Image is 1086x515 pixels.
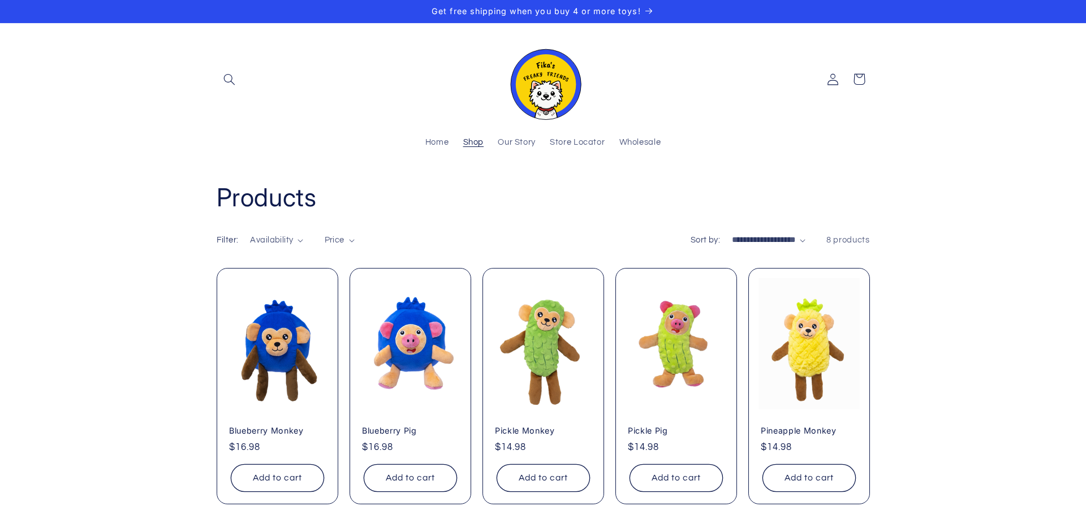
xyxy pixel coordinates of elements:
a: Store Locator [543,131,612,155]
summary: Search [217,66,243,92]
span: Wholesale [619,137,661,148]
a: Blueberry Monkey [229,426,326,436]
summary: Availability (0 selected) [250,234,303,246]
a: Blueberry Pig [362,426,459,436]
img: Fika's Freaky Friends [503,39,583,120]
a: Home [418,131,456,155]
span: Our Story [498,137,536,148]
summary: Price [325,234,355,246]
span: Availability [250,236,293,244]
label: Sort by: [691,236,720,244]
a: Pickle Pig [628,426,725,436]
a: Pickle Monkey [495,426,592,436]
span: Shop [463,137,484,148]
span: 8 products [826,236,869,244]
button: Add to cart [630,464,723,492]
a: Fika's Freaky Friends [499,34,587,124]
span: Store Locator [550,137,605,148]
h2: Filter: [217,234,239,246]
a: Wholesale [612,131,668,155]
button: Add to cart [231,464,324,492]
span: Home [425,137,449,148]
a: Pineapple Monkey [761,426,857,436]
a: Shop [456,131,491,155]
span: Price [325,236,344,244]
button: Add to cart [364,464,457,492]
a: Our Story [491,131,543,155]
button: Add to cart [762,464,856,492]
span: Get free shipping when you buy 4 or more toys! [432,6,640,16]
h1: Products [217,181,870,214]
button: Add to cart [497,464,590,492]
